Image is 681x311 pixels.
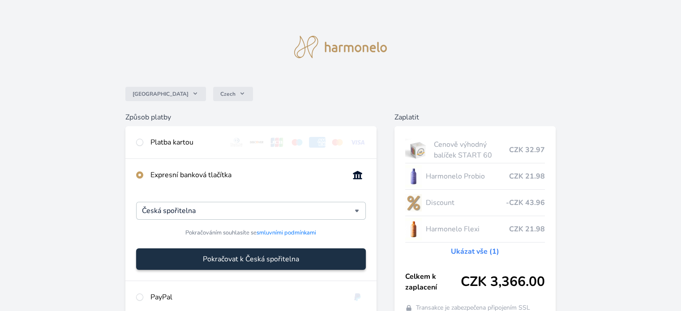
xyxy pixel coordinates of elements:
[125,87,206,101] button: [GEOGRAPHIC_DATA]
[349,170,366,180] img: onlineBanking_CZ.svg
[425,197,505,208] span: Discount
[451,246,499,257] a: Ukázat vše (1)
[405,165,422,187] img: CLEAN_PROBIO_se_stinem_x-lo.jpg
[269,137,285,148] img: jcb.svg
[150,292,342,302] div: PayPal
[349,292,366,302] img: paypal.svg
[309,137,326,148] img: amex.svg
[125,112,376,123] h6: Způsob platby
[142,205,354,216] input: Hledat...
[394,112,556,123] h6: Zaplatit
[185,229,316,237] span: Pokračováním souhlasíte se
[150,137,221,148] div: Platba kartou
[136,248,365,270] button: Pokračovat k Česká spořitelna
[405,271,461,293] span: Celkem k zaplacení
[405,139,431,161] img: start.jpg
[213,87,253,101] button: Czech
[203,254,299,264] span: Pokračovat k Česká spořitelna
[461,274,545,290] span: CZK 3,366.00
[509,224,545,234] span: CZK 21.98
[425,224,509,234] span: Harmonelo Flexi
[220,90,236,98] span: Czech
[434,139,509,161] span: Cenově výhodný balíček START 60
[248,137,265,148] img: discover.svg
[136,202,365,220] div: Česká spořitelna
[425,171,509,182] span: Harmonelo Probio
[150,170,342,180] div: Expresní banková tlačítka
[329,137,346,148] img: mc.svg
[506,197,545,208] span: -CZK 43.96
[294,36,387,58] img: logo.svg
[349,137,366,148] img: visa.svg
[257,229,316,237] a: smluvními podmínkami
[228,137,245,148] img: diners.svg
[509,171,545,182] span: CZK 21.98
[405,192,422,214] img: discount-lo.png
[289,137,305,148] img: maestro.svg
[133,90,188,98] span: [GEOGRAPHIC_DATA]
[405,218,422,240] img: CLEAN_FLEXI_se_stinem_x-hi_(1)-lo.jpg
[509,145,545,155] span: CZK 32.97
